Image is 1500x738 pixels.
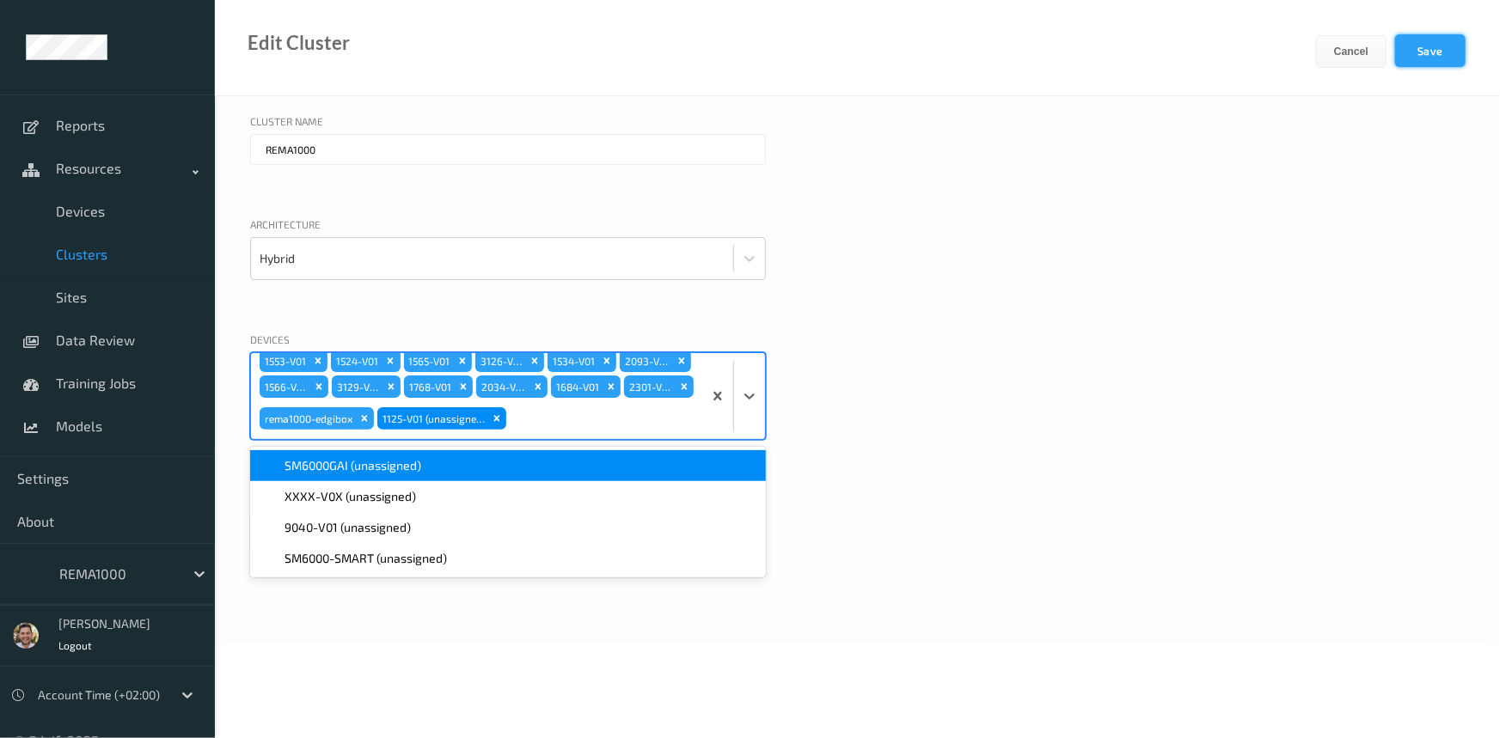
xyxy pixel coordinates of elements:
[285,488,416,505] span: XXXX-V0X (unassigned)
[1316,35,1387,68] button: Cancel
[285,457,421,474] span: SM6000GAI (unassigned)
[1395,34,1466,67] button: Save
[487,407,506,430] div: Remove 1125-V01 (unassigned)
[672,350,691,372] div: Remove 2093-V01
[529,375,548,398] div: Remove 2034-V01
[250,113,766,134] div: Cluster Name
[250,217,766,237] div: Architecture
[250,332,766,352] div: Devices
[260,407,355,430] div: rema1000-edgibox
[602,375,621,398] div: Remove 1684-V01
[620,350,671,372] div: 2093-V01
[260,350,309,372] div: 1553-V01
[309,375,328,398] div: Remove 1566-V01
[476,375,529,398] div: 2034-V01
[248,34,350,52] div: Edit Cluster
[551,375,602,398] div: 1684-V01
[453,350,472,372] div: Remove 1565-V01
[675,375,694,398] div: Remove 2301-V01
[597,350,616,372] div: Remove 1534-V01
[404,375,454,398] div: 1768-V01
[285,519,411,536] span: 9040-V01 (unassigned)
[332,375,382,398] div: 3129-V01
[454,375,473,398] div: Remove 1768-V01
[377,407,487,430] div: 1125-V01 (unassigned)
[475,350,525,372] div: 3126-V01
[404,350,453,372] div: 1565-V01
[624,375,674,398] div: 2301-V01
[331,350,381,372] div: 1524-V01
[260,375,309,398] div: 1566-V01
[382,375,401,398] div: Remove 3129-V01
[525,350,544,372] div: Remove 3126-V01
[309,350,328,372] div: Remove 1553-V01
[548,350,597,372] div: 1534-V01
[355,407,374,430] div: Remove rema1000-edgibox
[285,550,447,567] span: SM6000-SMART (unassigned)
[381,350,400,372] div: Remove 1524-V01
